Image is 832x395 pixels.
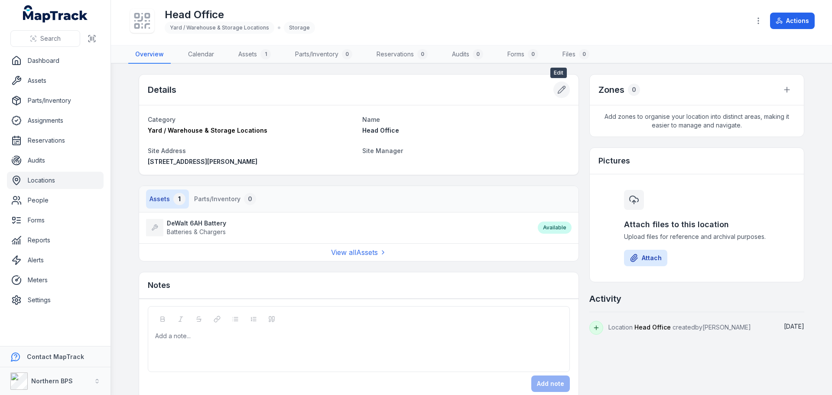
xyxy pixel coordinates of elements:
[146,219,529,236] a: DeWalt 6AH BatteryBatteries & Chargers
[7,192,104,209] a: People
[624,250,667,266] button: Attach
[165,8,315,22] h1: Head Office
[342,49,352,59] div: 0
[23,5,88,23] a: MapTrack
[7,132,104,149] a: Reservations
[579,49,589,59] div: 0
[500,46,545,64] a: Forms0
[7,212,104,229] a: Forms
[148,127,267,134] span: Yard / Warehouse & Storage Locations
[634,323,671,331] span: Head Office
[7,152,104,169] a: Audits
[148,279,170,291] h3: Notes
[31,377,73,385] strong: Northern BPS
[784,323,804,330] span: [DATE]
[624,219,770,231] h3: Attach files to this location
[590,105,804,137] span: Add zones to organise your location into distinct areas, making it easier to manage and navigate.
[362,127,399,134] span: Head Office
[7,72,104,89] a: Assets
[445,46,490,64] a: Audits0
[362,147,403,154] span: Site Manager
[27,353,84,360] strong: Contact MapTrack
[167,219,226,228] strong: DeWalt 6AH Battery
[148,116,175,123] span: Category
[598,155,630,167] h3: Pictures
[231,46,278,64] a: Assets1
[608,323,751,331] span: Location created by [PERSON_NAME]
[288,46,359,64] a: Parts/Inventory0
[598,84,624,96] h2: Zones
[244,193,256,205] div: 0
[7,251,104,269] a: Alerts
[370,46,435,64] a: Reservations0
[173,193,185,205] div: 1
[331,247,387,258] a: View allAssets
[556,46,596,64] a: Files0
[181,46,221,64] a: Calendar
[528,49,538,59] div: 0
[784,323,804,330] time: 02/10/2025, 1:49:19 pm
[628,84,640,96] div: 0
[7,52,104,69] a: Dashboard
[148,84,176,96] h2: Details
[589,293,621,305] h2: Activity
[7,92,104,109] a: Parts/Inventory
[170,24,269,31] span: Yard / Warehouse & Storage Locations
[10,30,80,47] button: Search
[770,13,815,29] button: Actions
[550,68,567,78] span: Edit
[7,291,104,309] a: Settings
[284,22,315,34] div: Storage
[7,271,104,289] a: Meters
[7,172,104,189] a: Locations
[7,112,104,129] a: Assignments
[7,232,104,249] a: Reports
[417,49,428,59] div: 0
[128,46,171,64] a: Overview
[191,189,260,209] button: Parts/Inventory0
[538,222,572,234] div: Available
[146,189,189,209] button: Assets1
[40,34,61,43] span: Search
[624,232,770,241] span: Upload files for reference and archival purposes.
[167,228,226,235] span: Batteries & Chargers
[362,116,380,123] span: Name
[260,49,271,59] div: 1
[148,158,257,165] span: [STREET_ADDRESS][PERSON_NAME]
[148,147,186,154] span: Site Address
[473,49,483,59] div: 0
